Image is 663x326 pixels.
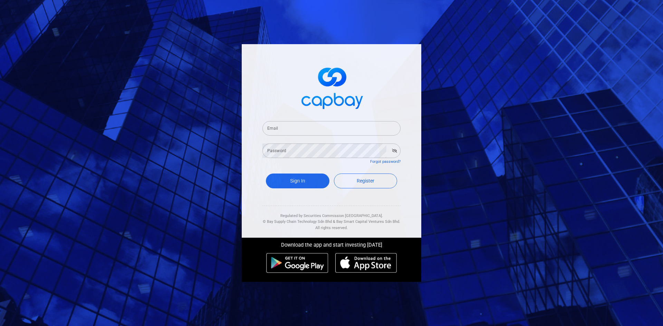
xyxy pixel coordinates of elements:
img: ios [335,253,397,273]
a: Register [334,174,397,188]
span: Bay Smart Capital Ventures Sdn Bhd. [336,219,400,224]
div: Download the app and start investing [DATE] [237,238,426,249]
button: Sign In [266,174,329,188]
span: © Bay Supply Chain Technology Sdn Bhd [263,219,332,224]
span: Register [357,178,374,184]
img: android [266,253,328,273]
div: Regulated by Securities Commission [GEOGRAPHIC_DATA]. & All rights reserved. [262,206,401,231]
a: Forgot password? [370,159,401,164]
img: logo [297,61,366,113]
